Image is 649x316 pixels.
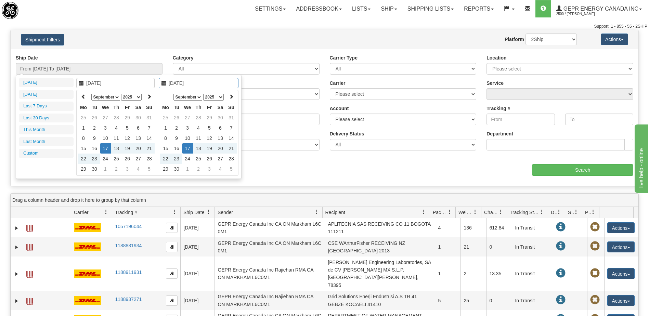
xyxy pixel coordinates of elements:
[13,225,20,232] a: Expand
[78,133,89,143] td: 8
[100,154,111,164] td: 24
[505,36,524,43] label: Platform
[330,54,358,61] label: Carrier Type
[144,164,155,174] td: 5
[111,133,122,143] td: 11
[111,143,122,154] td: 18
[556,295,566,305] span: In Transit
[486,105,510,112] label: Tracking #
[182,143,193,154] td: 17
[144,123,155,133] td: 7
[486,256,512,291] td: 13.35
[122,154,133,164] td: 26
[215,291,325,310] td: GEPR Energy Canada Inc Rajiehan RMA CA ON MARKHAM L6C0M1
[111,164,122,174] td: 2
[100,206,112,218] a: Carrier filter column settings
[160,133,171,143] td: 8
[204,154,215,164] td: 26
[226,113,237,123] td: 31
[74,223,101,232] img: 7 - DHL_Worldwide
[215,113,226,123] td: 30
[486,218,512,237] td: 612.84
[115,269,142,275] a: 1188911931
[193,133,204,143] td: 11
[512,218,553,237] td: In Transit
[435,237,460,256] td: 1
[171,123,182,133] td: 2
[74,209,89,216] span: Carrier
[325,237,435,256] td: CSE WArthurFisher RECEIVING NZ [GEOGRAPHIC_DATA] 2013
[226,143,237,154] td: 21
[556,222,566,232] span: In Transit
[16,54,38,61] label: Ship Date
[402,0,459,17] a: Shipping lists
[215,218,325,237] td: GEPR Energy Canada Inc CA ON Markham L6C 0M1
[78,143,89,154] td: 15
[204,133,215,143] td: 12
[435,291,460,310] td: 5
[215,133,226,143] td: 13
[171,154,182,164] td: 23
[204,123,215,133] td: 5
[585,209,591,216] span: Pickup Status
[144,154,155,164] td: 28
[19,78,74,87] li: [DATE]
[115,243,142,248] a: 1188881934
[435,218,460,237] td: 4
[607,222,635,233] button: Actions
[166,223,178,233] button: Copy to clipboard
[19,114,74,123] li: Last 30 Days
[133,113,144,123] td: 30
[203,206,215,218] a: Ship Date filter column settings
[460,237,486,256] td: 21
[100,113,111,123] td: 27
[171,102,182,113] th: Tu
[89,143,100,154] td: 16
[469,206,481,218] a: Weight filter column settings
[115,224,142,229] a: 1057196044
[133,154,144,164] td: 27
[122,143,133,154] td: 19
[325,291,435,310] td: Grid Solutions Enerji Endüstrisi A.S TR 41 GEBZE KOCAELI 41410
[568,209,574,216] span: Shipment Issues
[13,271,20,277] a: Expand
[171,143,182,154] td: 16
[122,123,133,133] td: 5
[180,237,215,256] td: [DATE]
[204,164,215,174] td: 3
[111,113,122,123] td: 28
[21,34,64,45] button: Shipment Filters
[74,296,101,305] img: 7 - DHL_Worldwide
[193,123,204,133] td: 4
[204,113,215,123] td: 29
[590,222,600,232] span: Pickup Not Assigned
[512,237,553,256] td: In Transit
[78,113,89,123] td: 25
[376,0,402,17] a: Ship
[587,206,599,218] a: Pickup Status filter column settings
[590,241,600,251] span: Pickup Not Assigned
[633,123,648,193] iframe: chat widget
[13,298,20,304] a: Expand
[193,143,204,154] td: 18
[26,241,33,252] a: Label
[325,256,435,291] td: [PERSON_NAME] Engineering Laboratories, SA de CV [PERSON_NAME] MX S.L.P. [GEOGRAPHIC_DATA][PERSON...
[532,164,633,176] input: Search
[193,102,204,113] th: Th
[100,102,111,113] th: We
[556,268,566,278] span: In Transit
[19,125,74,134] li: This Month
[193,113,204,123] td: 28
[160,123,171,133] td: 1
[171,113,182,123] td: 26
[330,105,349,112] label: Account
[133,133,144,143] td: 13
[111,102,122,113] th: Th
[601,34,628,45] button: Actions
[78,164,89,174] td: 29
[2,24,647,29] div: Support: 1 - 855 - 55 - 2SHIP
[122,133,133,143] td: 12
[160,164,171,174] td: 29
[133,143,144,154] td: 20
[144,133,155,143] td: 14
